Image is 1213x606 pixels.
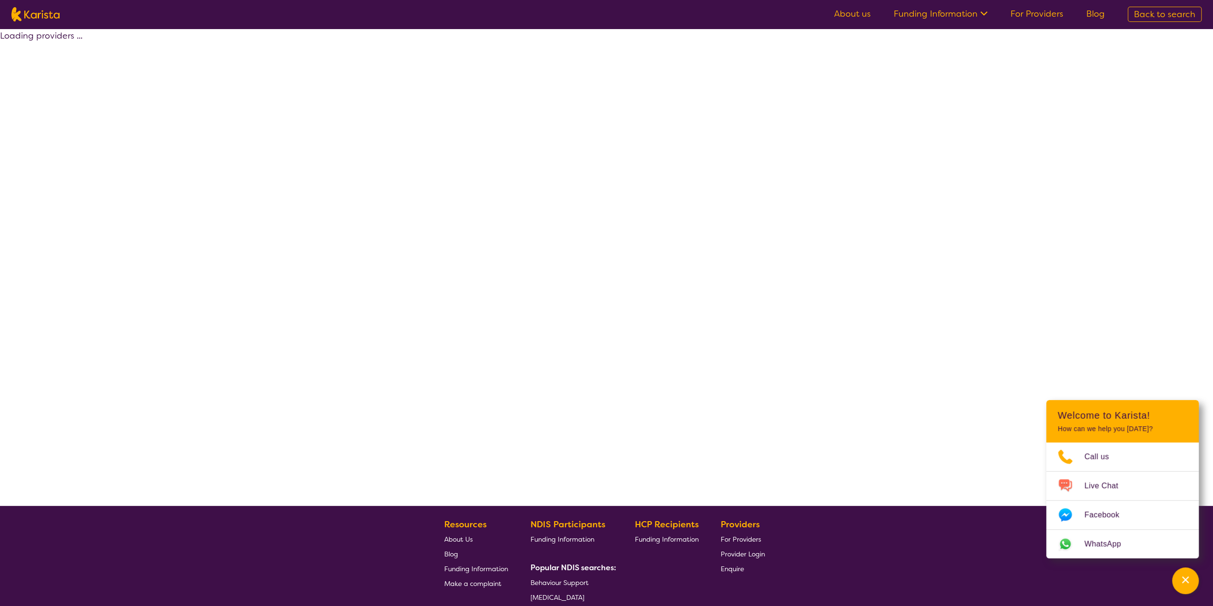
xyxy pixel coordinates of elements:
img: Karista logo [11,7,60,21]
b: HCP Recipients [634,519,698,530]
a: Blog [444,546,508,561]
span: Enquire [721,565,744,573]
span: WhatsApp [1084,537,1132,551]
a: About us [834,8,871,20]
span: Funding Information [444,565,508,573]
ul: Choose channel [1046,442,1199,558]
span: [MEDICAL_DATA] [530,593,584,602]
span: Provider Login [721,550,765,558]
p: How can we help you [DATE]? [1058,425,1187,433]
b: Popular NDIS searches: [530,563,616,573]
a: Funding Information [444,561,508,576]
a: Provider Login [721,546,765,561]
div: Channel Menu [1046,400,1199,558]
a: Web link opens in a new tab. [1046,530,1199,558]
span: Back to search [1134,9,1195,20]
a: For Providers [721,532,765,546]
a: Make a complaint [444,576,508,591]
b: Providers [721,519,760,530]
span: Blog [444,550,458,558]
a: Back to search [1128,7,1202,22]
button: Channel Menu [1172,567,1199,594]
span: Funding Information [634,535,698,544]
span: Make a complaint [444,579,501,588]
span: Live Chat [1084,479,1130,493]
a: Blog [1086,8,1105,20]
a: Funding Information [634,532,698,546]
a: Funding Information [530,532,612,546]
a: Funding Information [894,8,988,20]
a: Behaviour Support [530,575,612,590]
span: Funding Information [530,535,594,544]
span: Facebook [1084,508,1131,522]
b: NDIS Participants [530,519,605,530]
a: For Providers [1010,8,1063,20]
span: About Us [444,535,473,544]
h2: Welcome to Karista! [1058,410,1187,421]
span: Call us [1084,450,1121,464]
span: Behaviour Support [530,578,589,587]
b: Resources [444,519,487,530]
a: Enquire [721,561,765,576]
a: About Us [444,532,508,546]
span: For Providers [721,535,761,544]
a: [MEDICAL_DATA] [530,590,612,605]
